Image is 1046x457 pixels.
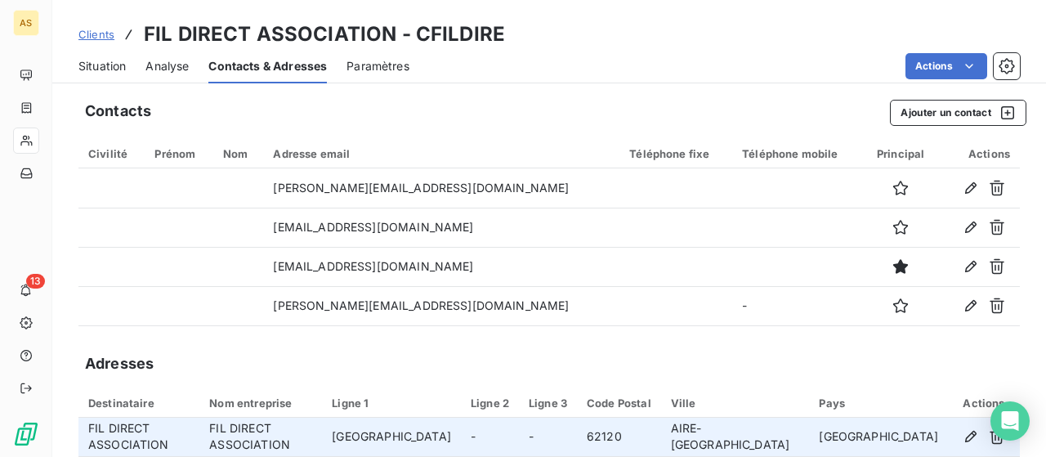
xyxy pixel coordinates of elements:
div: Civilité [88,147,135,160]
div: Ville [671,397,800,410]
div: Actions [949,147,1010,160]
div: Open Intercom Messenger [990,401,1030,441]
td: [GEOGRAPHIC_DATA] [809,418,948,457]
td: [EMAIL_ADDRESS][DOMAIN_NAME] [263,247,619,286]
div: Code Postal [587,397,651,410]
button: Ajouter un contact [890,100,1026,126]
button: Actions [905,53,987,79]
div: Principal [873,147,929,160]
td: [EMAIL_ADDRESS][DOMAIN_NAME] [263,208,619,247]
div: Ligne 2 [471,397,509,410]
td: - [519,418,577,457]
td: FIL DIRECT ASSOCIATION [199,418,322,457]
div: AS [13,10,39,36]
td: [PERSON_NAME][EMAIL_ADDRESS][DOMAIN_NAME] [263,286,619,325]
div: Ligne 3 [529,397,567,410]
div: Nom entreprise [209,397,312,410]
span: Contacts & Adresses [208,58,327,74]
div: Ligne 1 [332,397,451,410]
div: Téléphone fixe [629,147,722,160]
td: FIL DIRECT ASSOCIATION [78,418,199,457]
td: - [732,286,863,325]
h3: FIL DIRECT ASSOCIATION - CFILDIRE [144,20,505,49]
h5: Adresses [85,352,154,375]
span: Paramètres [346,58,409,74]
span: Analyse [145,58,189,74]
div: Téléphone mobile [742,147,853,160]
div: Destinataire [88,397,190,410]
td: - [461,418,519,457]
a: Clients [78,26,114,43]
span: 13 [26,274,45,289]
td: AIRE-[GEOGRAPHIC_DATA] [661,418,810,457]
div: Pays [819,397,938,410]
div: Actions [958,397,1010,410]
td: [GEOGRAPHIC_DATA] [322,418,461,457]
img: Logo LeanPay [13,421,39,447]
h5: Contacts [85,100,151,123]
div: Prénom [154,147,203,160]
td: [PERSON_NAME][EMAIL_ADDRESS][DOMAIN_NAME] [263,168,619,208]
div: Adresse email [273,147,610,160]
td: 62120 [577,418,661,457]
span: Situation [78,58,126,74]
span: Clients [78,28,114,41]
div: Nom [223,147,253,160]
